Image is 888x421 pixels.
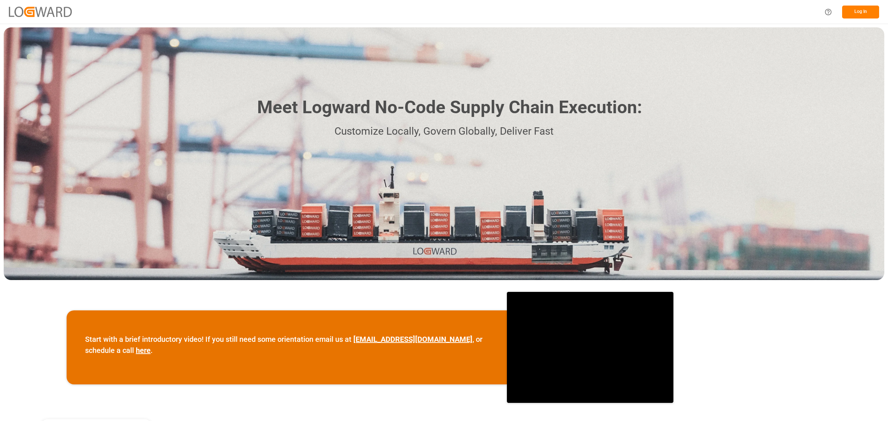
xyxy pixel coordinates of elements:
h1: Meet Logward No-Code Supply Chain Execution: [257,94,642,121]
p: Start with a brief introductory video! If you still need some orientation email us at , or schedu... [85,334,488,356]
button: Log In [842,6,879,18]
a: here [136,346,151,355]
a: [EMAIL_ADDRESS][DOMAIN_NAME] [353,335,472,344]
p: Customize Locally, Govern Globally, Deliver Fast [246,123,642,140]
img: Logward_new_orange.png [9,7,72,17]
button: Help Center [820,4,837,20]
